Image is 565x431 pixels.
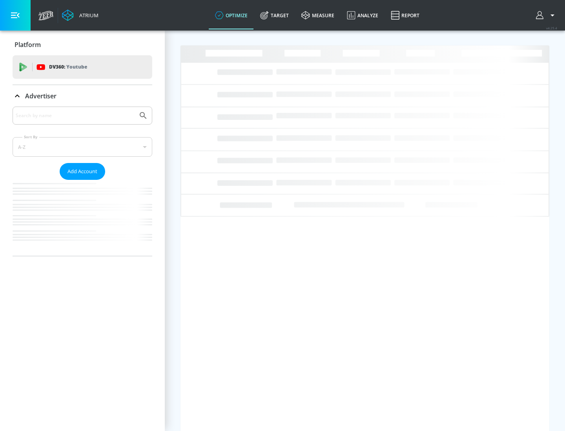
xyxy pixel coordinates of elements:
a: Atrium [62,9,98,21]
div: Atrium [76,12,98,19]
a: Target [254,1,295,29]
span: Add Account [67,167,97,176]
div: A-Z [13,137,152,157]
div: DV360: Youtube [13,55,152,79]
p: Platform [15,40,41,49]
button: Add Account [60,163,105,180]
div: Advertiser [13,107,152,256]
div: Platform [13,34,152,56]
a: measure [295,1,341,29]
div: Advertiser [13,85,152,107]
p: Youtube [66,63,87,71]
nav: list of Advertiser [13,180,152,256]
p: DV360: [49,63,87,71]
p: Advertiser [25,92,56,100]
a: Analyze [341,1,385,29]
input: Search by name [16,110,135,121]
span: v 4.25.4 [546,26,557,30]
label: Sort By [22,134,39,139]
a: Report [385,1,426,29]
a: optimize [209,1,254,29]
